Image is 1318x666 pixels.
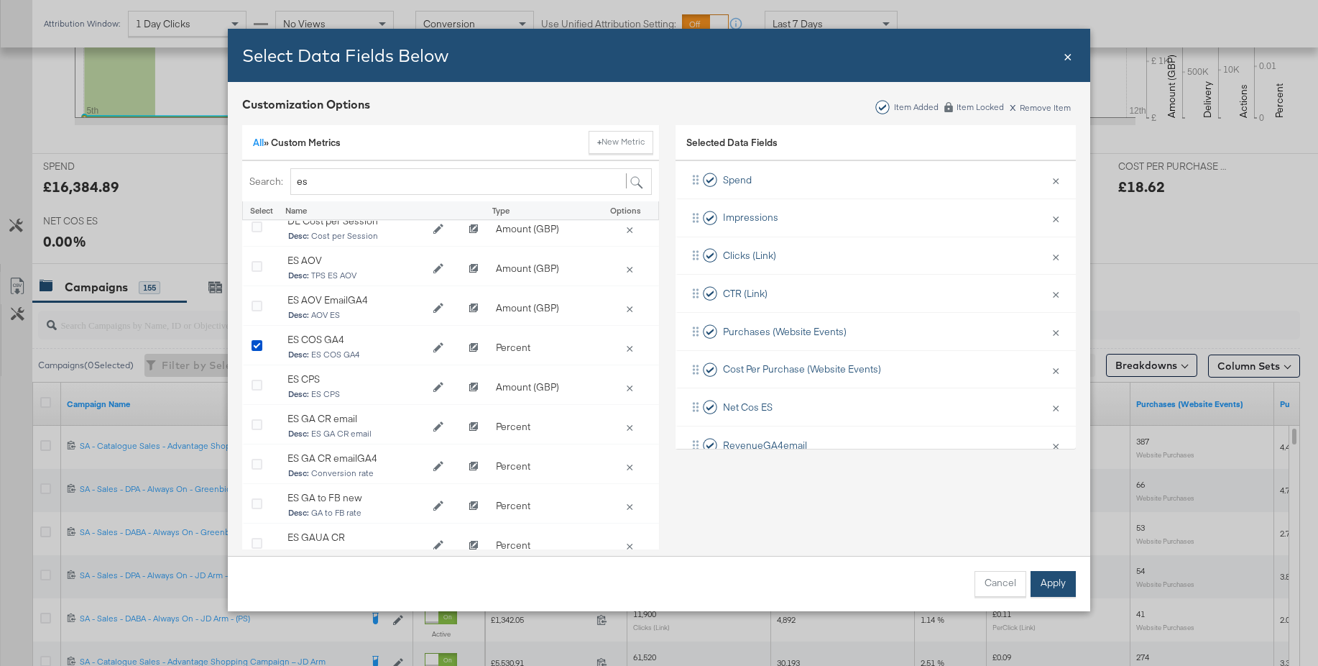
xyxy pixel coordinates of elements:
[1046,278,1065,309] button: ×
[1046,392,1065,422] button: ×
[619,460,640,473] button: Delete ES GA CR emailGA4
[956,102,1005,112] div: Item Locked
[974,571,1026,597] button: Cancel
[288,547,309,558] strong: Desc:
[288,468,309,479] strong: Desc:
[424,219,453,240] button: Edit DE Cost per Session
[287,254,424,268] div: ES AOV
[619,341,640,354] button: Delete ES COS GA4
[287,373,424,386] div: ES CPS
[460,535,487,557] button: Clone ES GAUA CR
[424,456,453,478] button: Edit ES GA CR emailGA4
[288,231,309,242] strong: Desc:
[723,249,776,263] span: Clicks (Link)
[271,136,341,149] span: Custom Metrics
[1010,98,1016,114] span: x
[489,532,596,560] div: Percent
[1009,101,1072,113] div: Remove Item
[424,377,453,398] button: Edit ES CPS
[485,201,593,221] div: Type
[489,294,596,322] div: Amount (GBP)
[723,211,778,224] span: Impressions
[424,298,453,319] button: Edit ES AOV EmailGA4
[619,499,640,512] button: Delete ES GA to FB new
[460,496,487,517] button: Clone ES GA to FB new
[1046,165,1065,195] button: ×
[253,136,264,149] a: All
[460,337,487,359] button: Clone ES COS GA4
[723,362,881,376] span: Cost Per Purchase (Website Events)
[253,136,271,149] span: »
[228,29,1090,611] div: Bulk Add Locations Modal
[489,215,596,243] div: Amount (GBP)
[589,131,653,154] button: New Metric
[288,548,423,558] span: Conversion rate
[424,337,453,359] button: Edit ES COS GA4
[288,310,309,321] strong: Desc:
[287,333,424,347] div: ES COS GA4
[287,491,424,505] div: ES GA to FB new
[288,508,423,519] span: GA to FB rate
[489,413,596,441] div: Percent
[288,389,309,400] strong: Desc:
[489,373,596,401] div: Amount (GBP)
[893,102,939,112] div: Item Added
[424,258,453,280] button: Edit ES AOV
[288,350,309,360] strong: Desc:
[424,535,453,557] button: Edit ES GAUA CR
[619,380,640,393] button: Delete ES CPS
[288,270,309,281] strong: Desc:
[600,205,651,216] div: Options
[288,429,423,439] span: ES GA CR email
[686,136,778,156] span: Selected Data Fields
[489,334,596,362] div: Percent
[460,258,487,280] button: Clone ES AOV
[1031,571,1076,597] button: Apply
[1064,45,1072,66] div: Close
[460,298,487,319] button: Clone ES AOV EmailGA4
[287,293,424,307] div: ES AOV EmailGA4
[287,412,424,426] div: ES GA CR email
[1046,430,1065,460] button: ×
[489,452,596,480] div: Percent
[288,350,423,360] span: ES COS GA4
[278,201,456,221] div: Name
[242,201,278,221] div: Select
[460,456,487,478] button: Clone ES GA CR emailGA4
[249,175,283,188] label: Search:
[1064,45,1072,65] span: ×
[288,508,309,519] strong: Desc:
[619,301,640,314] button: Delete ES AOV EmailGA4
[619,420,640,433] button: Delete ES GA CR email
[288,390,423,400] span: ES CPS
[288,271,423,281] span: TPS ES AOV
[460,219,487,240] button: Clone DE Cost per Session
[489,492,596,520] div: Percent
[597,136,602,147] strong: +
[1046,241,1065,271] button: ×
[723,439,807,452] span: RevenueGA4email
[242,96,370,113] div: Customization Options
[1046,203,1065,233] button: ×
[288,232,423,242] span: Cost per Session
[290,168,652,195] input: Search by name...
[723,401,773,414] span: Net Cos ES
[424,496,453,517] button: Edit ES GA to FB new
[1046,355,1065,385] button: ×
[287,531,424,544] div: ES GAUA CR
[287,214,424,228] div: DE Cost per Session
[723,173,752,187] span: Spend
[489,255,596,283] div: Amount (GBP)
[288,311,423,321] span: AOV ES
[424,416,453,438] button: Edit ES GA CR email
[288,429,309,439] strong: Desc:
[287,452,424,465] div: ES GA CR emailGA4
[460,377,487,398] button: Clone ES CPS
[619,539,640,552] button: Delete ES GAUA CR
[723,325,847,339] span: Purchases (Website Events)
[723,287,768,301] span: CTR (Link)
[460,416,487,438] button: Clone ES GA CR email
[288,469,423,479] span: Conversion rate
[1046,316,1065,347] button: ×
[619,222,640,235] button: Delete DE Cost per Session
